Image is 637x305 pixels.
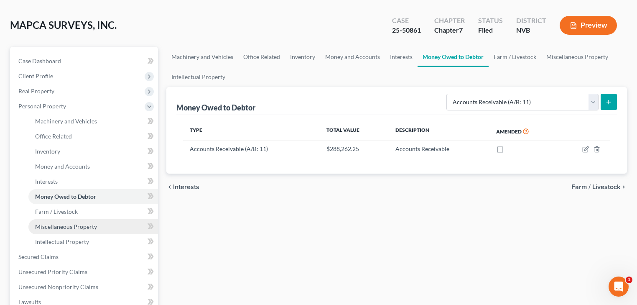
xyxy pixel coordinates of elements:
[190,127,202,133] span: Type
[18,253,59,260] span: Secured Claims
[28,129,158,144] a: Office Related
[516,26,546,35] div: NVB
[392,26,421,35] div: 25-50861
[459,26,463,34] span: 7
[166,184,199,190] button: chevron_left Interests
[434,16,465,26] div: Chapter
[620,184,627,190] i: chevron_right
[489,47,541,67] a: Farm / Livestock
[560,16,617,35] button: Preview
[18,103,66,110] span: Personal Property
[385,47,418,67] a: Interests
[18,268,87,275] span: Unsecured Priority Claims
[166,67,230,87] a: Intellectual Property
[320,47,385,67] a: Money and Accounts
[166,47,238,67] a: Machinery and Vehicles
[10,19,117,31] span: MAPCA SURVEYS, INC.
[166,184,173,190] i: chevron_left
[28,114,158,129] a: Machinery and Vehicles
[626,277,632,283] span: 1
[28,219,158,234] a: Miscellaneous Property
[35,133,72,140] span: Office Related
[12,264,158,279] a: Unsecured Priority Claims
[18,87,54,95] span: Real Property
[478,26,503,35] div: Filed
[392,16,421,26] div: Case
[35,163,90,170] span: Money and Accounts
[35,148,60,155] span: Inventory
[395,145,449,152] span: Accounts Receivable
[28,144,158,159] a: Inventory
[496,128,522,135] span: Amended
[28,174,158,189] a: Interests
[326,127,359,133] span: Total Value
[395,127,429,133] span: Description
[541,47,613,67] a: Miscellaneous Property
[35,238,89,245] span: Intellectual Property
[285,47,320,67] a: Inventory
[12,54,158,69] a: Case Dashboard
[478,16,503,26] div: Status
[609,277,629,297] iframe: Intercom live chat
[516,16,546,26] div: District
[28,204,158,219] a: Farm / Livestock
[28,189,158,204] a: Money Owed to Debtor
[12,249,158,264] a: Secured Claims
[18,283,98,290] span: Unsecured Nonpriority Claims
[12,279,158,295] a: Unsecured Nonpriority Claims
[434,26,465,35] div: Chapter
[35,118,97,125] span: Machinery and Vehicles
[190,145,268,152] span: Accounts Receivable (A/B: 11)
[28,234,158,249] a: Intellectual Property
[571,184,620,190] span: Farm / Livestock
[18,72,53,79] span: Client Profile
[571,184,627,190] button: Farm / Livestock chevron_right
[35,208,78,215] span: Farm / Livestock
[35,178,58,185] span: Interests
[28,159,158,174] a: Money and Accounts
[18,57,61,64] span: Case Dashboard
[326,145,359,152] span: $288,262.25
[238,47,285,67] a: Office Related
[418,47,489,67] a: Money Owed to Debtor
[176,103,257,113] div: Money Owed to Debtor
[35,193,96,200] span: Money Owed to Debtor
[173,184,199,190] span: Interests
[35,223,97,230] span: Miscellaneous Property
